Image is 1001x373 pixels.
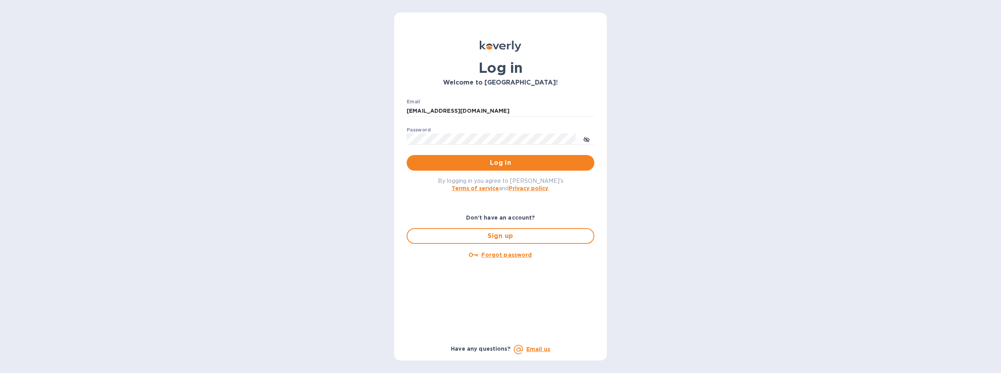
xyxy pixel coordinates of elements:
h3: Welcome to [GEOGRAPHIC_DATA]! [407,79,594,86]
img: Koverly [480,41,521,52]
u: Forgot password [481,252,532,258]
button: Sign up [407,228,594,244]
h1: Log in [407,59,594,76]
label: Email [407,99,420,104]
button: toggle password visibility [579,131,594,147]
b: Have any questions? [451,346,511,352]
input: Enter email address [407,105,594,117]
button: Log in [407,155,594,171]
span: Log in [413,158,588,168]
a: Privacy policy [509,185,548,191]
span: Sign up [414,231,587,241]
label: Password [407,128,431,132]
span: By logging in you agree to [PERSON_NAME]'s and . [438,178,563,191]
a: Terms of service [452,185,499,191]
a: Email us [526,346,550,352]
b: Don't have an account? [466,214,535,221]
